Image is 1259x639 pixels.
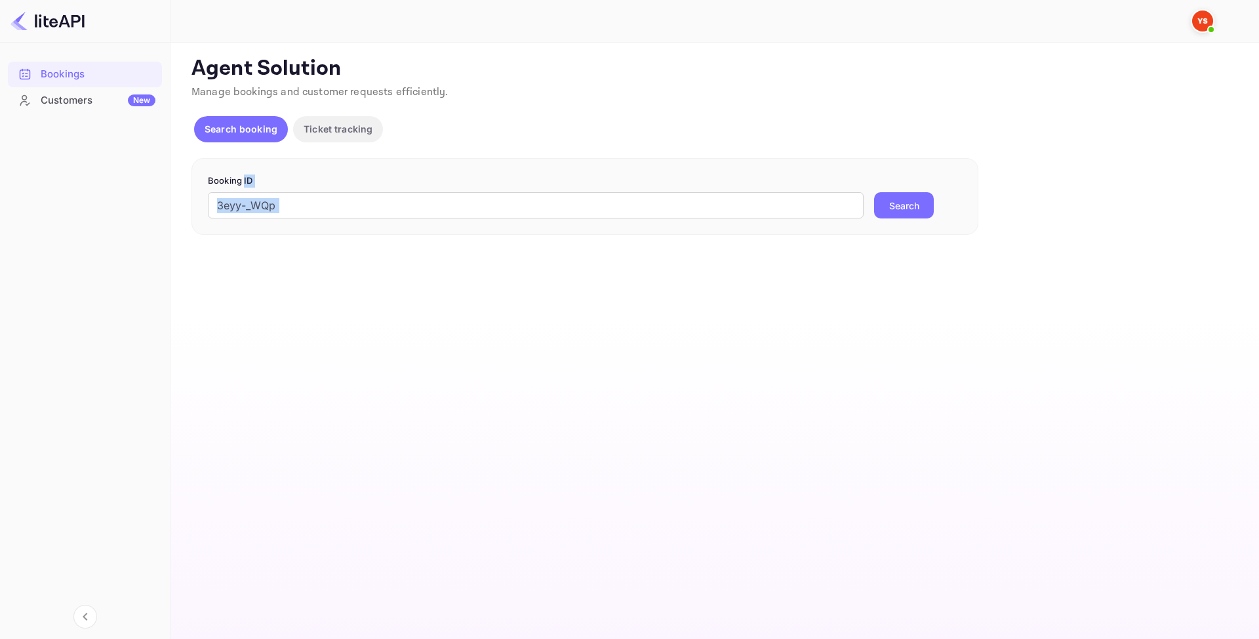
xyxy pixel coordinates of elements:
img: Yandex Support [1192,10,1213,31]
p: Agent Solution [191,56,1235,82]
p: Booking ID [208,175,962,188]
div: Bookings [41,67,155,82]
p: Ticket tracking [304,122,372,136]
button: Search [874,192,934,218]
input: Enter Booking ID (e.g., 63782194) [208,192,864,218]
div: Customers [41,93,155,108]
span: Manage bookings and customer requests efficiently. [191,85,449,99]
button: Collapse navigation [73,605,97,629]
div: New [128,94,155,106]
div: CustomersNew [8,88,162,113]
img: LiteAPI logo [10,10,85,31]
a: Bookings [8,62,162,86]
a: CustomersNew [8,88,162,112]
p: Search booking [205,122,277,136]
div: Bookings [8,62,162,87]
